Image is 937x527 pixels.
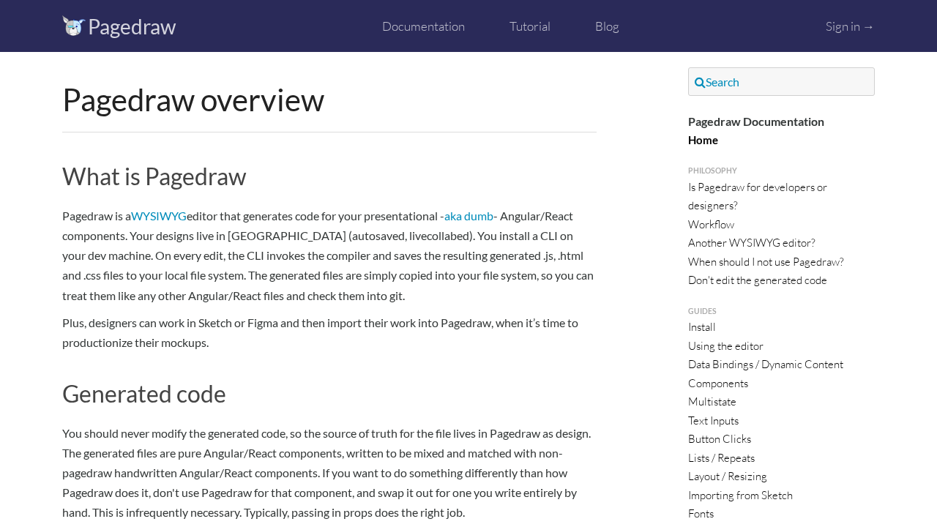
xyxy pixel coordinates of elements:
a: When should I not use Pagedraw? [688,255,844,269]
h1: Pagedraw overview [62,83,597,132]
p: You should never modify the generated code, so the source of truth for the file lives in Pagedraw... [62,423,597,523]
a: Lists / Repeats [688,451,755,465]
strong: Pagedraw Documentation [688,114,824,128]
a: Documentation [382,18,465,34]
a: Sign in → [826,18,875,34]
a: Blog [595,18,619,34]
a: Don't edit the generated code [688,273,827,287]
a: Tutorial [509,18,550,34]
a: WYSIWYG [131,209,187,223]
a: aka dumb [444,209,493,223]
a: Is Pagedraw for developers or designers? [688,180,827,213]
a: Workflow [688,217,734,231]
a: Philosophy [688,165,875,178]
a: Home [688,133,718,146]
a: Using the editor [688,339,764,353]
p: Plus, designers can work in Sketch or Figma and then import their work into Pagedraw, when it’s t... [62,313,597,352]
a: Another WYSIWYG editor? [688,236,815,250]
a: Importing from Sketch [688,488,793,502]
img: logo_vectors.svg [62,15,86,36]
a: Data Bindings / Dynamic Content [688,357,843,371]
p: Pagedraw is a editor that generates code for your presentational - - Angular/React components. Yo... [62,206,597,305]
a: Components [688,376,748,390]
a: Guides [688,305,875,318]
h2: Generated code [62,381,597,406]
a: Search [688,67,875,96]
a: Multistate [688,395,736,408]
a: Button Clicks [688,432,751,446]
a: Fonts [688,507,714,520]
a: Install [688,320,716,334]
a: Text Inputs [688,414,739,427]
a: Pagedraw [88,14,176,39]
a: Layout / Resizing [688,469,767,483]
h2: What is Pagedraw [62,163,597,189]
